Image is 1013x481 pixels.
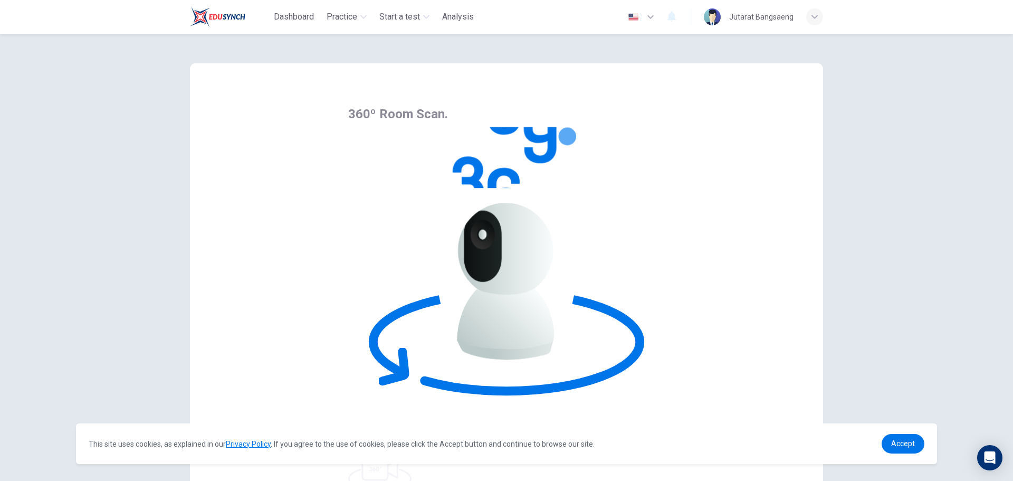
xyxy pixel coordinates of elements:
[627,13,640,21] img: en
[704,8,721,25] img: Profile picture
[322,7,371,26] button: Practice
[190,6,270,27] a: Train Test logo
[274,11,314,23] span: Dashboard
[190,6,245,27] img: Train Test logo
[89,440,595,448] span: This site uses cookies, as explained in our . If you agree to the use of cookies, please click th...
[438,7,478,26] button: Analysis
[442,11,474,23] span: Analysis
[327,11,357,23] span: Practice
[76,423,937,464] div: cookieconsent
[226,440,271,448] a: Privacy Policy
[379,11,420,23] span: Start a test
[882,434,924,454] a: dismiss cookie message
[270,7,318,26] button: Dashboard
[977,445,1002,470] div: Open Intercom Messenger
[729,11,794,23] div: Jutarat Bangsaeng
[891,439,915,448] span: Accept
[348,107,448,121] span: 360º Room Scan.
[375,7,434,26] button: Start a test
